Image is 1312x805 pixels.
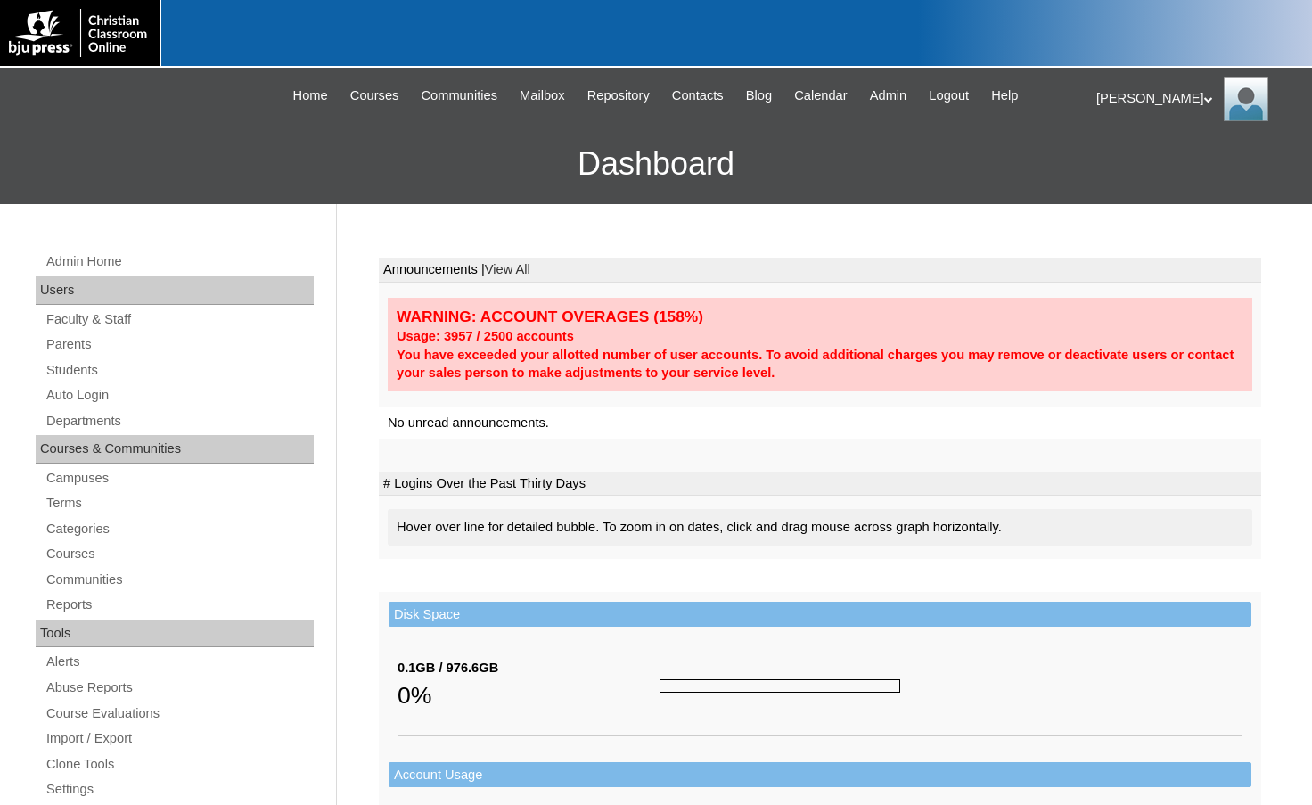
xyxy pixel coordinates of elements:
span: Repository [587,86,650,106]
a: Admin [861,86,916,106]
div: Hover over line for detailed bubble. To zoom in on dates, click and drag mouse across graph horiz... [388,509,1252,546]
span: Courses [350,86,399,106]
span: Admin [870,86,907,106]
a: Auto Login [45,384,314,407]
span: Communities [421,86,497,106]
a: Departments [45,410,314,432]
img: logo-white.png [9,9,151,57]
a: Import / Export [45,727,314,750]
div: [PERSON_NAME] [1096,77,1294,121]
div: 0% [398,678,660,713]
td: Disk Space [389,602,1251,628]
td: No unread announcements. [379,407,1261,439]
a: Home [284,86,337,106]
a: Courses [45,543,314,565]
span: Calendar [794,86,847,106]
a: Repository [578,86,659,106]
div: Users [36,276,314,305]
img: Melanie Sevilla [1224,77,1268,121]
a: Help [982,86,1027,106]
a: Students [45,359,314,382]
span: Contacts [672,86,724,106]
span: Blog [746,86,772,106]
a: Blog [737,86,781,106]
a: Courses [341,86,408,106]
a: Communities [412,86,506,106]
a: Clone Tools [45,753,314,776]
a: Calendar [785,86,856,106]
a: Parents [45,333,314,356]
a: Faculty & Staff [45,308,314,331]
a: Admin Home [45,251,314,273]
span: Logout [929,86,969,106]
h3: Dashboard [9,124,1303,204]
td: Announcements | [379,258,1261,283]
span: Home [293,86,328,106]
div: Courses & Communities [36,435,314,464]
a: Settings [45,778,314,801]
div: You have exceeded your allotted number of user accounts. To avoid additional charges you may remo... [397,346,1243,382]
td: Account Usage [389,762,1251,788]
span: Help [991,86,1018,106]
a: Course Evaluations [45,702,314,725]
td: # Logins Over the Past Thirty Days [379,472,1261,497]
a: Campuses [45,467,314,489]
a: Communities [45,569,314,591]
a: Alerts [45,651,314,673]
a: Abuse Reports [45,677,314,699]
strong: Usage: 3957 / 2500 accounts [397,329,574,343]
div: 0.1GB / 976.6GB [398,659,660,678]
a: Contacts [663,86,733,106]
a: View All [485,262,530,276]
div: Tools [36,620,314,648]
a: Reports [45,594,314,616]
a: Mailbox [511,86,574,106]
span: Mailbox [520,86,565,106]
a: Categories [45,518,314,540]
div: WARNING: ACCOUNT OVERAGES (158%) [397,307,1243,327]
a: Terms [45,492,314,514]
a: Logout [920,86,978,106]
